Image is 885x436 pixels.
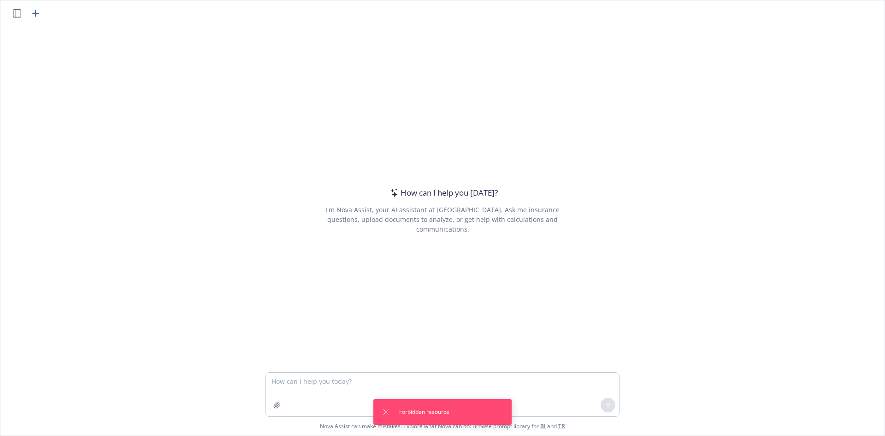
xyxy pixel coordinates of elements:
[388,187,498,199] div: How can I help you [DATE]?
[558,422,565,430] a: TR
[381,406,392,418] button: Dismiss notification
[540,422,546,430] a: BI
[399,408,449,416] span: Forbidden resource
[4,417,881,436] span: Nova Assist can make mistakes. Explore what Nova can do: Browse prompt library for and
[313,205,572,234] div: I'm Nova Assist, your AI assistant at [GEOGRAPHIC_DATA]. Ask me insurance questions, upload docum...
